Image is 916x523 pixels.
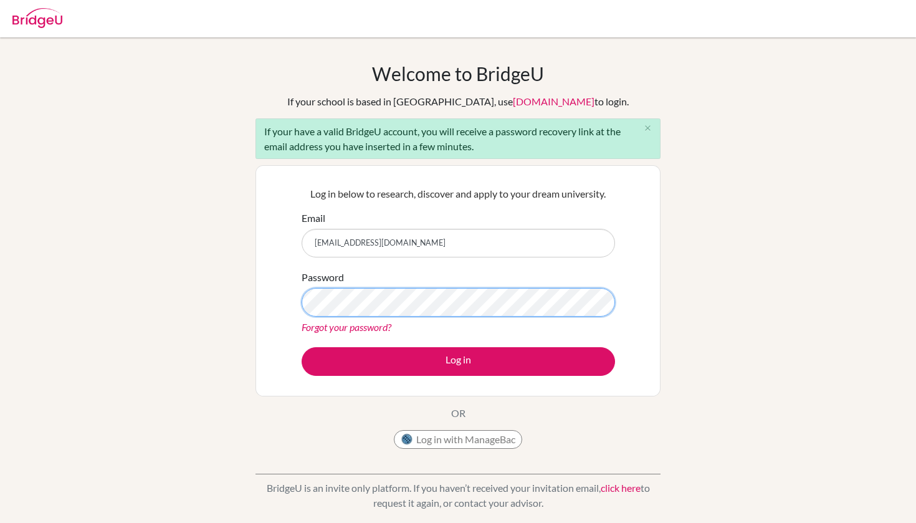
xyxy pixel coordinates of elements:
[302,347,615,376] button: Log in
[255,481,661,511] p: BridgeU is an invite only platform. If you haven’t received your invitation email, to request it ...
[302,270,344,285] label: Password
[372,62,544,85] h1: Welcome to BridgeU
[302,186,615,201] p: Log in below to research, discover and apply to your dream university.
[451,406,465,421] p: OR
[643,123,652,133] i: close
[287,94,629,109] div: If your school is based in [GEOGRAPHIC_DATA], use to login.
[601,482,641,494] a: click here
[513,95,594,107] a: [DOMAIN_NAME]
[394,430,522,449] button: Log in with ManageBac
[255,118,661,159] div: If your have a valid BridgeU account, you will receive a password recovery link at the email addr...
[635,119,660,138] button: Close
[302,321,391,333] a: Forgot your password?
[302,211,325,226] label: Email
[12,8,62,28] img: Bridge-U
